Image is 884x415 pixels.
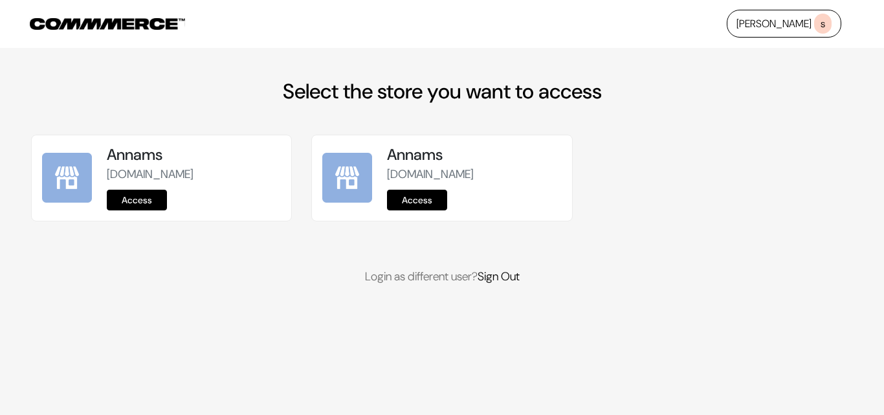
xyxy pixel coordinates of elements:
[387,146,561,164] h5: Annams
[387,190,447,210] a: Access
[322,153,372,203] img: Annams
[31,79,853,104] h2: Select the store you want to access
[478,269,520,284] a: Sign Out
[387,166,561,183] p: [DOMAIN_NAME]
[727,10,841,38] a: [PERSON_NAME]s
[42,153,92,203] img: Annams
[31,268,853,286] p: Login as different user?
[107,146,281,164] h5: Annams
[814,14,832,34] span: s
[30,18,185,30] img: COMMMERCE
[107,190,167,210] a: Access
[107,166,281,183] p: [DOMAIN_NAME]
